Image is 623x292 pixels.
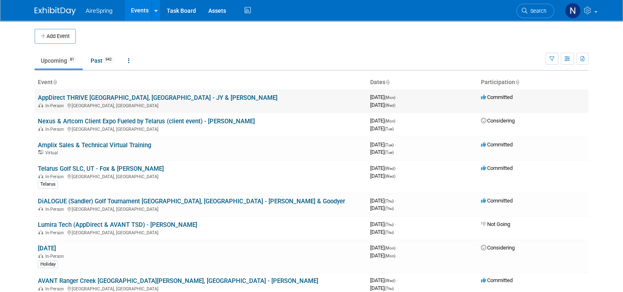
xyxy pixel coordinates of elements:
[395,198,396,204] span: -
[385,143,394,147] span: (Tue)
[370,118,398,124] span: [DATE]
[370,198,396,204] span: [DATE]
[45,286,66,292] span: In-Person
[481,277,513,283] span: Committed
[45,174,66,179] span: In-Person
[38,245,56,252] a: [DATE]
[103,57,114,63] span: 942
[68,57,77,63] span: 81
[38,125,364,132] div: [GEOGRAPHIC_DATA], [GEOGRAPHIC_DATA]
[367,75,478,89] th: Dates
[45,254,66,259] span: In-Person
[481,94,513,100] span: Committed
[385,222,394,227] span: (Thu)
[481,198,513,204] span: Committed
[38,181,58,188] div: Telarus
[38,127,43,131] img: In-Person Event
[385,286,394,291] span: (Thu)
[38,285,364,292] div: [GEOGRAPHIC_DATA], [GEOGRAPHIC_DATA]
[38,198,345,205] a: DiALOGUE (Sandler) Golf Tournament [GEOGRAPHIC_DATA], [GEOGRAPHIC_DATA] - [PERSON_NAME] & Goodyer
[397,118,398,124] span: -
[38,174,43,178] img: In-Person Event
[45,207,66,212] span: In-Person
[385,254,395,258] span: (Mon)
[35,53,83,68] a: Upcoming81
[397,245,398,251] span: -
[370,149,394,155] span: [DATE]
[38,261,58,268] div: Holiday
[397,94,398,100] span: -
[385,95,395,100] span: (Mon)
[370,125,394,132] span: [DATE]
[516,4,554,18] a: Search
[527,8,546,14] span: Search
[370,102,395,108] span: [DATE]
[35,75,367,89] th: Event
[53,79,57,85] a: Sort by Event Name
[38,102,364,108] div: [GEOGRAPHIC_DATA], [GEOGRAPHIC_DATA]
[481,245,515,251] span: Considering
[385,79,390,85] a: Sort by Start Date
[385,166,395,171] span: (Wed)
[370,205,394,211] span: [DATE]
[35,7,76,15] img: ExhibitDay
[481,165,513,171] span: Committed
[84,53,120,68] a: Past942
[38,230,43,234] img: In-Person Event
[38,229,364,235] div: [GEOGRAPHIC_DATA], [GEOGRAPHIC_DATA]
[395,141,396,148] span: -
[370,94,398,100] span: [DATE]
[397,165,398,171] span: -
[45,103,66,108] span: In-Person
[38,141,151,149] a: Amplix Sales & Technical Virtual Training
[370,141,396,148] span: [DATE]
[38,118,255,125] a: Nexus & Artcom Client Expo Fueled by Telarus (client event) - [PERSON_NAME]
[38,173,364,179] div: [GEOGRAPHIC_DATA], [GEOGRAPHIC_DATA]
[370,252,395,259] span: [DATE]
[370,245,398,251] span: [DATE]
[38,205,364,212] div: [GEOGRAPHIC_DATA], [GEOGRAPHIC_DATA]
[481,141,513,148] span: Committed
[370,165,398,171] span: [DATE]
[38,286,43,290] img: In-Person Event
[385,150,394,155] span: (Tue)
[397,277,398,283] span: -
[385,199,394,203] span: (Thu)
[481,118,515,124] span: Considering
[395,221,396,227] span: -
[45,127,66,132] span: In-Person
[385,246,395,250] span: (Mon)
[478,75,588,89] th: Participation
[565,3,581,19] img: Natalie Pyron
[481,221,510,227] span: Not Going
[86,7,112,14] span: AireSpring
[370,173,395,179] span: [DATE]
[38,103,43,107] img: In-Person Event
[385,206,394,211] span: (Thu)
[370,229,394,235] span: [DATE]
[370,221,396,227] span: [DATE]
[385,278,395,283] span: (Wed)
[370,285,394,291] span: [DATE]
[38,150,43,154] img: Virtual Event
[38,94,278,101] a: AppDirect THRIVE [GEOGRAPHIC_DATA], [GEOGRAPHIC_DATA] - JY & [PERSON_NAME]
[385,103,395,108] span: (Wed)
[515,79,519,85] a: Sort by Participation Type
[385,174,395,179] span: (Wed)
[45,230,66,235] span: In-Person
[385,119,395,123] span: (Mon)
[38,165,164,172] a: Telarus Golf SLC, UT - Fox & [PERSON_NAME]
[38,254,43,258] img: In-Person Event
[35,29,76,44] button: Add Event
[385,127,394,131] span: (Tue)
[45,150,60,155] span: Virtual
[385,230,394,235] span: (Thu)
[370,277,398,283] span: [DATE]
[38,207,43,211] img: In-Person Event
[38,277,318,285] a: AVANT Ranger Creek [GEOGRAPHIC_DATA][PERSON_NAME], [GEOGRAPHIC_DATA] - [PERSON_NAME]
[38,221,197,228] a: Lumira Tech (AppDirect & AVANT TSD) - [PERSON_NAME]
